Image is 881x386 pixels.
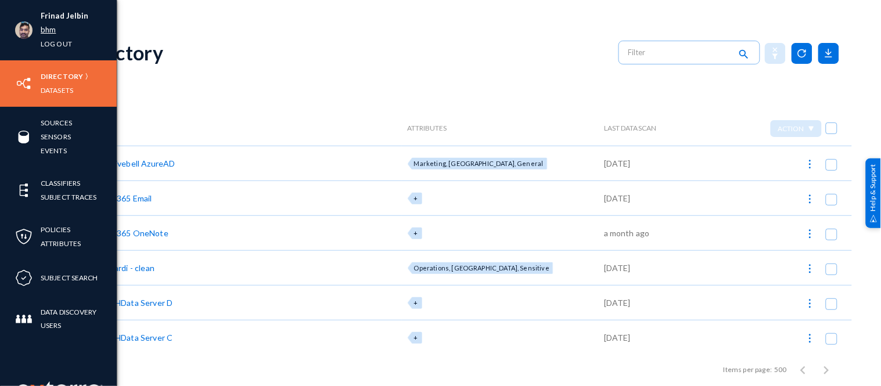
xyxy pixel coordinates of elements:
[804,193,816,205] img: icon-more.svg
[15,182,33,199] img: icon-elements.svg
[41,176,80,190] a: Classifiers
[110,262,154,274] div: Yardi - clean
[110,227,168,239] div: O365 OneNote
[724,365,772,375] div: Items per page:
[604,331,631,344] div: [DATE]
[41,271,98,284] a: Subject Search
[41,23,56,37] a: bhm
[737,47,751,63] mat-icon: search
[604,124,657,132] span: Last Data Scan
[41,9,89,23] li: Frinad Jelbin
[414,299,418,306] span: +
[110,297,172,309] div: BHData Server D
[604,262,631,274] div: [DATE]
[804,263,816,275] img: icon-more.svg
[604,192,631,204] div: [DATE]
[41,190,97,204] a: Subject Traces
[408,124,447,132] span: Attributes
[604,157,631,169] div: [DATE]
[604,297,631,309] div: [DATE]
[804,298,816,309] img: icon-more.svg
[792,358,815,381] button: Previous page
[41,84,73,97] a: Datasets
[414,160,544,167] span: Marketing, [GEOGRAPHIC_DATA], General
[41,144,67,157] a: Events
[77,41,163,64] div: Directory
[628,44,731,61] input: Filter
[41,237,81,250] a: Attributes
[804,333,816,344] img: icon-more.svg
[414,264,549,272] span: Operations, [GEOGRAPHIC_DATA], Sensitive
[815,358,838,381] button: Next page
[110,331,172,344] div: BHData Server C
[414,334,418,341] span: +
[15,21,33,39] img: ACg8ocK1ZkZ6gbMmCU1AeqPIsBvrTWeY1xNXvgxNjkUXxjcqAiPEIvU=s96-c
[110,157,175,169] div: Divebell AzureAD
[870,215,878,222] img: help_support.svg
[604,227,650,239] div: a month ago
[15,228,33,246] img: icon-policies.svg
[15,269,33,287] img: icon-compliance.svg
[414,229,418,237] span: +
[866,158,881,228] div: Help & Support
[804,158,816,170] img: icon-more.svg
[41,70,83,83] a: Directory
[414,194,418,202] span: +
[804,228,816,240] img: icon-more.svg
[41,305,117,332] a: Data Discovery Users
[41,130,71,143] a: Sensors
[110,192,152,204] div: O365 Email
[41,116,72,129] a: Sources
[775,365,787,375] div: 500
[41,37,72,50] a: Log out
[15,128,33,146] img: icon-sources.svg
[15,75,33,92] img: icon-inventory.svg
[15,311,33,328] img: icon-members.svg
[41,223,70,236] a: Policies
